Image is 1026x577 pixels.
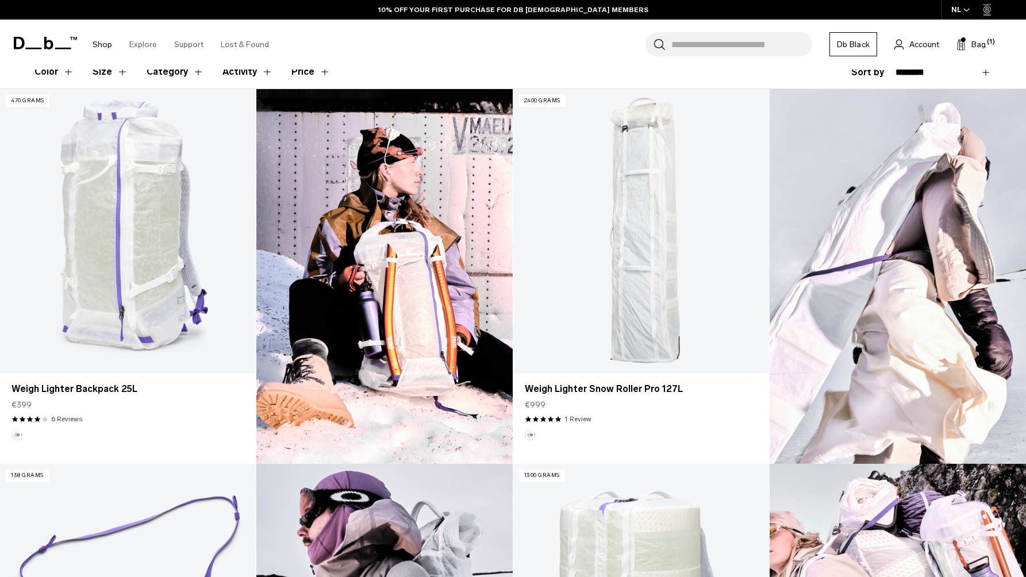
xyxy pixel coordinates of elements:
p: 1300 grams [519,470,565,482]
a: 1 reviews [564,414,591,424]
p: 2400 grams [519,95,566,107]
button: Aurora [11,430,22,440]
span: €999 [525,399,545,411]
nav: Main Navigation [84,20,278,70]
button: Toggle Filter [222,55,273,89]
button: Toggle Price [291,55,331,89]
img: Content block image [770,89,1026,464]
span: Account [909,39,939,51]
button: Aurora [525,430,535,440]
a: 10% OFF YOUR FIRST PURCHASE FOR DB [DEMOGRAPHIC_DATA] MEMBERS [378,5,648,15]
img: Content block image [256,89,513,464]
a: Weigh Lighter Snow Roller Pro 127L [513,89,769,374]
a: 6 reviews [51,414,82,424]
button: Toggle Filter [34,55,74,89]
a: Shop [93,24,112,65]
a: Support [174,24,203,65]
a: Account [894,37,939,51]
a: Explore [129,24,157,65]
button: Toggle Filter [93,55,128,89]
a: Lost & Found [221,24,269,65]
button: Bag (1) [956,37,986,51]
a: Weigh Lighter Backpack 25L [11,382,244,396]
span: €399 [11,399,32,411]
span: (1) [987,37,995,47]
p: 138 grams [6,470,49,482]
a: Weigh Lighter Snow Roller Pro 127L [525,382,758,396]
p: 470 grams [6,95,49,107]
span: Bag [971,39,986,51]
button: Toggle Filter [147,55,204,89]
a: Db Black [829,32,877,56]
